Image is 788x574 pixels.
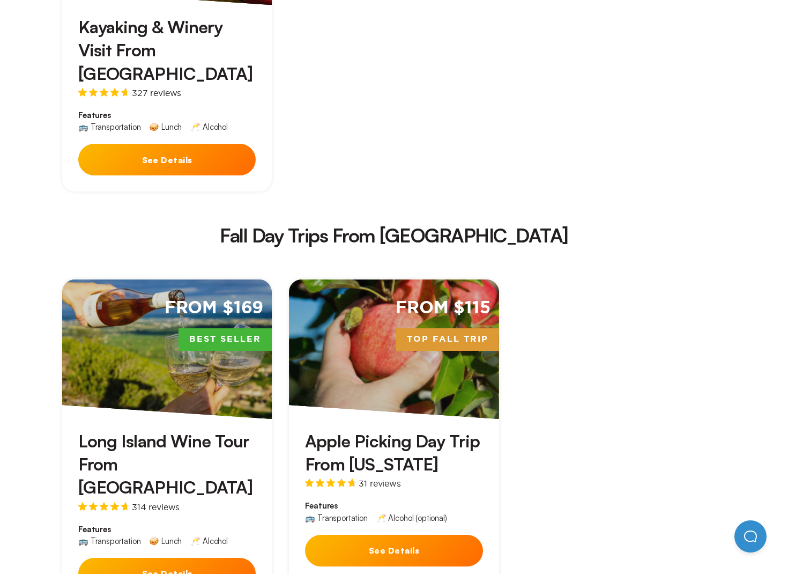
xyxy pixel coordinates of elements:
[78,537,140,545] div: 🚌 Transportation
[190,123,228,131] div: 🥂 Alcohol
[78,144,256,175] button: See Details
[78,430,256,499] h3: Long Island Wine Tour From [GEOGRAPHIC_DATA]
[305,535,482,566] button: See Details
[132,89,181,97] span: 327 reviews
[376,514,447,522] div: 🥂 Alcohol (optional)
[132,503,180,511] span: 314 reviews
[78,110,256,121] span: Features
[78,123,140,131] div: 🚌 Transportation
[359,479,400,488] span: 31 reviews
[734,520,767,553] iframe: Help Scout Beacon - Open
[78,524,256,535] span: Features
[149,123,182,131] div: 🥪 Lunch
[78,16,256,85] h3: Kayaking & Winery Visit From [GEOGRAPHIC_DATA]
[305,430,482,476] h3: Apple Picking Day Trip From [US_STATE]
[190,537,228,545] div: 🥂 Alcohol
[396,328,499,351] span: Top Fall Trip
[149,537,182,545] div: 🥪 Lunch
[165,297,264,320] span: From $169
[71,226,717,245] h2: Fall Day Trips From [GEOGRAPHIC_DATA]
[305,501,482,511] span: Features
[396,297,490,320] span: From $115
[179,328,272,351] span: Best Seller
[305,514,367,522] div: 🚌 Transportation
